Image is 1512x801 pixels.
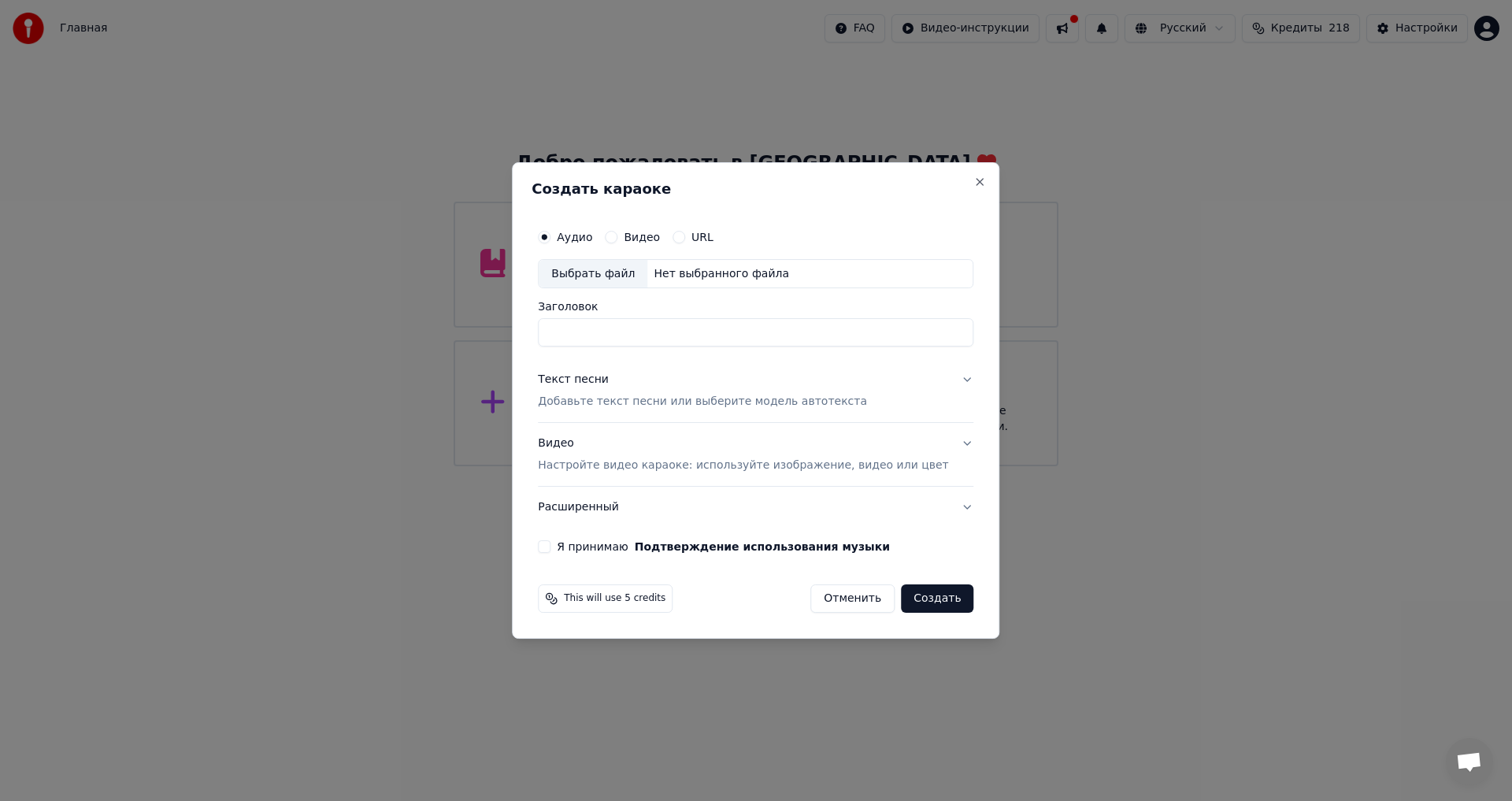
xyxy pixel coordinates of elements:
span: This will use 5 credits [564,592,665,605]
button: Расширенный [538,487,973,528]
button: Я принимаю [635,541,890,552]
label: URL [691,232,713,243]
div: Видео [538,436,948,474]
div: Текст песни [538,373,609,388]
div: Нет выбранного файла [647,266,795,282]
button: ВидеоНастройте видео караоке: используйте изображение, видео или цвет [538,424,973,487]
label: Аудио [557,232,592,243]
div: Выбрать файл [539,260,647,288]
label: Заголовок [538,302,973,313]
p: Добавьте текст песни или выберите модель автотекста [538,395,867,410]
label: Я принимаю [557,541,890,552]
button: Создать [901,584,973,613]
button: Отменить [810,584,895,613]
button: Текст песниДобавьте текст песни или выберите модель автотекста [538,360,973,423]
h2: Создать караоке [532,182,980,196]
p: Настройте видео караоке: используйте изображение, видео или цвет [538,458,948,473]
label: Видео [624,232,660,243]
